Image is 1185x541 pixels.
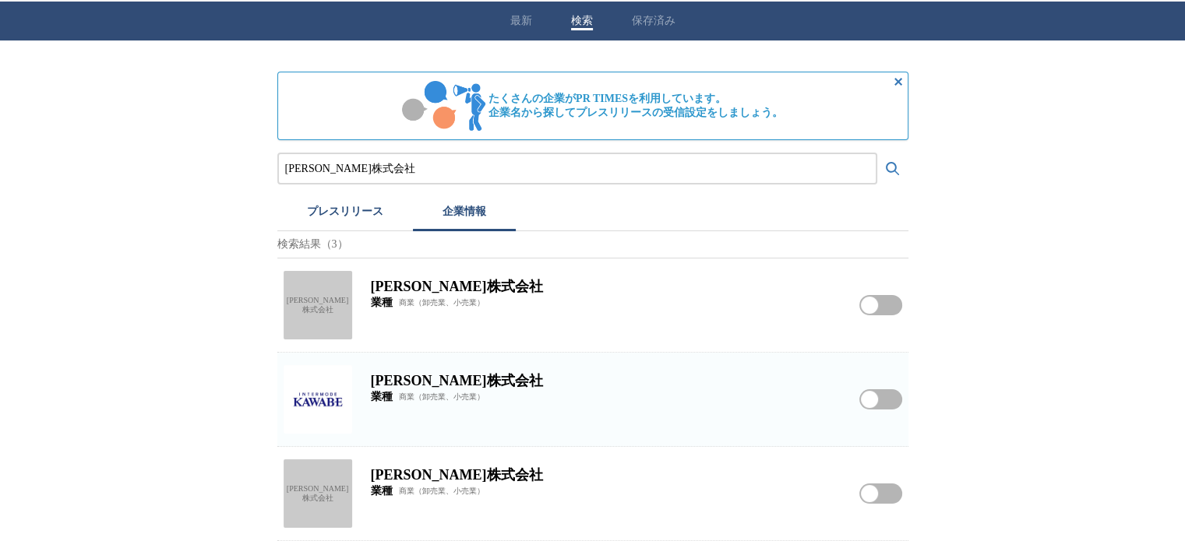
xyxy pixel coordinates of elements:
[371,484,393,498] span: 業種
[371,390,393,404] span: 業種
[510,14,532,28] button: 最新
[371,465,841,484] h2: [PERSON_NAME]株式会社
[277,197,413,231] button: プレスリリース
[488,92,783,120] span: たくさんの企業がPR TIMESを利用しています。 企業名から探してプレスリリースの受信設定をしましょう。
[632,14,675,28] button: 保存済み
[889,72,908,91] button: 非表示にする
[284,365,352,434] img: 川辺株式会社のロゴ
[371,277,841,296] h2: [PERSON_NAME]株式会社
[399,297,485,308] span: 商業（卸売業、小売業）
[285,160,869,177] input: プレスリリースおよび企業を検索する
[399,486,485,497] span: 商業（卸売業、小売業）
[413,197,516,231] button: 企業情報
[284,271,352,339] a: [PERSON_NAME]株式会社
[399,392,485,402] span: 商業（卸売業、小売業）
[877,153,908,184] button: 検索する
[284,459,352,528] a: [PERSON_NAME]株式会社
[277,231,908,258] p: 検索結果（3）
[371,371,841,390] h2: [PERSON_NAME]株式会社
[371,296,393,310] span: 業種
[571,14,593,28] button: 検索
